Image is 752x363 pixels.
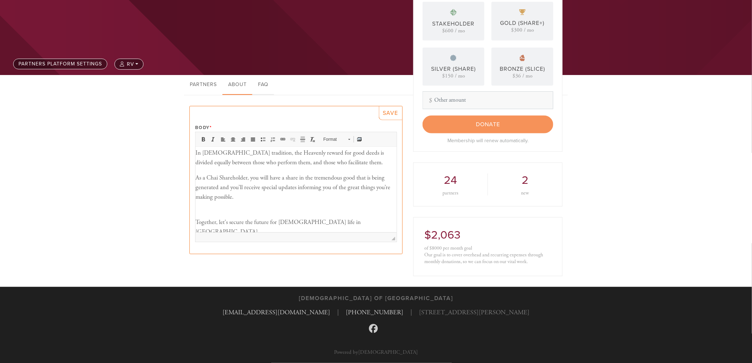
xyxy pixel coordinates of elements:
div: new [499,191,552,196]
a: Insert Horizontal Line [298,135,308,144]
h3: [DEMOGRAPHIC_DATA] of [GEOGRAPHIC_DATA] [299,295,453,302]
a: Align Right [238,135,248,144]
div: $300 / mo [511,27,534,33]
a: [EMAIL_ADDRESS][DOMAIN_NAME] [222,308,330,316]
a: Align Left [218,135,228,144]
span: This field is required. [210,125,212,130]
a: Insert/Remove Numbered List [268,135,278,144]
div: Silver (Share) [431,65,476,73]
img: pp-platinum.svg [450,9,457,16]
a: Justify [248,135,258,144]
a: Insert/Remove Bulleted List [258,135,268,144]
h2: $2,063 [424,228,552,242]
a: FAQ [252,75,274,95]
div: partners [424,191,477,196]
span: | [410,308,412,317]
iframe: Rich Text Editor, edit-field-s-body-und-0-value [195,147,397,233]
label: Body [195,124,212,131]
img: pp-silver.svg [450,55,457,61]
div: Bronze (Slice) [500,65,545,73]
div: $600 / mo [442,28,465,33]
a: Bold (Ctrl+B) [198,135,208,144]
div: Our goal is to cover overhead and recurring expenses through monthly donations, so we can focus o... [424,252,552,265]
img: pp-bronze.svg [520,55,525,61]
a: Unlink [288,135,298,144]
input: Save [379,106,402,120]
a: [DEMOGRAPHIC_DATA] [358,349,418,356]
button: RV [114,59,144,70]
div: of $8000 per month goal [424,245,552,252]
div: Stakeholder [433,20,475,28]
a: About [222,75,252,95]
img: pp-gold.svg [519,9,526,15]
a: Partners Platform settings [13,59,107,69]
p: Powered by [334,349,418,355]
span: Resize [392,237,395,240]
h2: 2 [499,174,552,187]
div: Gold (Share+) [500,19,545,27]
a: Partners [184,75,222,95]
a: Italic (Ctrl+I) [208,135,218,144]
input: Other amount [423,91,553,109]
a: [PHONE_NUMBER] [346,308,403,316]
a: Link (Ctrl+L) [278,135,288,144]
span: [STREET_ADDRESS][PERSON_NAME] [419,308,530,317]
a: Format [319,134,354,144]
div: Membership will renew automatically. [423,137,553,144]
a: Center [228,135,238,144]
h2: 24 [424,174,477,187]
div: $36 / mo [512,73,532,79]
div: $150 / mo [442,73,465,79]
a: Media browser [355,135,365,144]
span: Format [320,135,345,144]
span: | [337,308,339,317]
a: Remove Format [308,135,318,144]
